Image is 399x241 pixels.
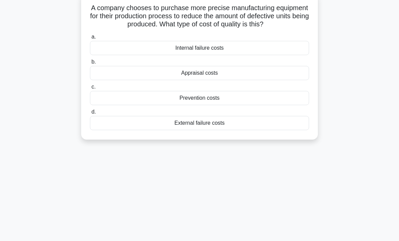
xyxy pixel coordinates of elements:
span: c. [91,84,95,90]
span: a. [91,34,96,40]
span: d. [91,109,96,115]
div: Prevention costs [90,91,309,105]
div: Appraisal costs [90,66,309,80]
span: b. [91,59,96,65]
div: Internal failure costs [90,41,309,55]
div: External failure costs [90,116,309,130]
h5: A company chooses to purchase more precise manufacturing equipment for their production process t... [89,4,310,29]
